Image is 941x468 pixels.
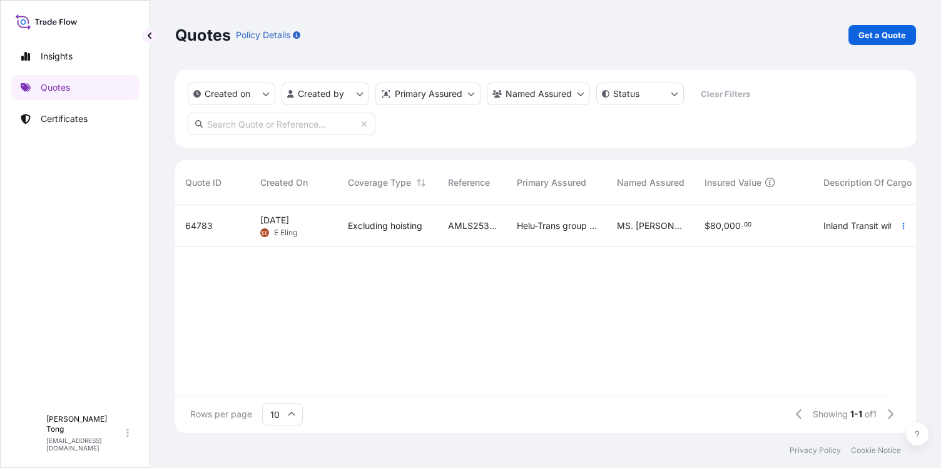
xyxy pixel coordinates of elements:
button: Sort [414,175,429,190]
button: Clear Filters [690,84,760,104]
p: [PERSON_NAME] Tong [46,414,124,434]
input: Search Quote or Reference... [188,113,375,135]
span: $ [704,221,710,230]
button: createdBy Filter options [282,83,369,105]
span: Quote ID [185,176,221,189]
span: Reference [448,176,490,189]
p: Created by [298,88,344,100]
span: . [741,223,743,227]
span: Insured Value [704,176,761,189]
button: distributor Filter options [375,83,481,105]
a: Insights [11,44,140,69]
span: [DATE] [260,214,289,226]
p: Quotes [41,81,70,94]
p: Insights [41,50,73,63]
span: Inland Transit with Installation -Untitled artwork as per attached [823,220,928,232]
span: , [721,221,724,230]
span: Primary Assured [517,176,586,189]
span: Excluding hoisting [348,220,422,232]
span: Coverage Type [348,176,411,189]
a: Get a Quote [848,25,916,45]
button: certificateStatus Filter options [596,83,684,105]
p: Clear Filters [701,88,750,100]
span: C [25,427,33,439]
span: 1-1 [850,408,862,420]
span: Helu-Trans group of companies and their subsidiaries [517,220,597,232]
span: 00 [744,223,751,227]
span: Created On [260,176,308,189]
span: of 1 [865,408,877,420]
span: 80 [710,221,721,230]
span: Description Of Cargo [823,176,912,189]
span: Rows per page [190,408,252,420]
a: Certificates [11,106,140,131]
span: E Eling [274,228,297,238]
span: MS. [PERSON_NAME] (AMLS253528JSCW) [617,220,684,232]
button: cargoOwner Filter options [487,83,590,105]
p: Named Assured [506,88,572,100]
span: Showing [813,408,848,420]
p: Quotes [175,25,231,45]
a: Cookie Notice [851,445,901,455]
p: Status [613,88,639,100]
button: createdOn Filter options [188,83,275,105]
p: Certificates [41,113,88,125]
p: Primary Assured [395,88,462,100]
span: EE [262,226,268,239]
a: Privacy Policy [790,445,841,455]
span: 64783 [185,220,213,232]
span: Named Assured [617,176,684,189]
a: Quotes [11,75,140,100]
p: Created on [205,88,250,100]
p: [EMAIL_ADDRESS][DOMAIN_NAME] [46,437,124,452]
span: AMLS253528JSCW [448,220,497,232]
p: Get a Quote [858,29,906,41]
p: Policy Details [236,29,290,41]
span: 000 [724,221,741,230]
